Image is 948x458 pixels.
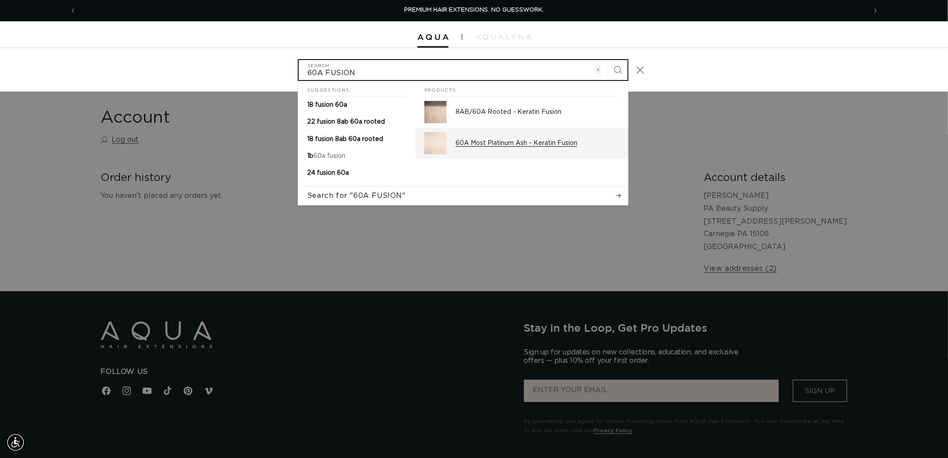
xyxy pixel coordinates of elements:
[307,119,385,125] span: 22 fusion 8ab 60a rooted
[307,101,347,109] p: 18 fusion 60a
[824,362,948,458] iframe: Chat Widget
[630,60,650,80] button: Close
[424,132,447,154] img: 60A Most Platinum Ash - Keratin Fusion
[298,131,416,148] a: 18 fusion 8ab 60a rooted
[456,139,619,147] p: 60A Most Platinum Ash - Keratin Fusion
[6,433,25,452] div: Accessibility Menu
[424,81,619,97] h2: Products
[416,128,628,159] a: 60A Most Platinum Ash - Keratin Fusion
[588,60,608,80] button: Clear search term
[307,153,313,159] span: 1b
[307,170,349,176] span: 24 fusion 60a
[307,102,347,108] span: 18 fusion 60a
[313,153,345,159] mark: 60a fusion
[608,60,628,80] button: Search
[404,7,544,13] span: PREMIUM HAIR EXTENSIONS. NO GUESSWORK.
[299,60,628,80] input: Search
[307,169,349,177] p: 24 fusion 60a
[298,148,416,165] a: 1b 60a fusion
[307,118,385,126] p: 22 fusion 8ab 60a rooted
[866,2,885,19] button: Next announcement
[63,2,83,19] button: Previous announcement
[424,101,447,123] img: 8AB/60A Rooted - Keratin Fusion
[416,96,628,128] a: 8AB/60A Rooted - Keratin Fusion
[307,152,345,160] p: 1b 60a fusion
[307,191,406,201] span: Search for "60A FUSION"
[456,108,619,116] p: 8AB/60A Rooted - Keratin Fusion
[476,34,531,40] img: aqualyna.com
[307,81,407,97] h2: Suggestions
[298,96,416,113] a: 18 fusion 60a
[307,135,383,143] p: 18 fusion 8ab 60a rooted
[417,34,448,40] img: Aqua Hair Extensions
[298,113,416,130] a: 22 fusion 8ab 60a rooted
[307,136,383,142] span: 18 fusion 8ab 60a rooted
[298,165,416,181] a: 24 fusion 60a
